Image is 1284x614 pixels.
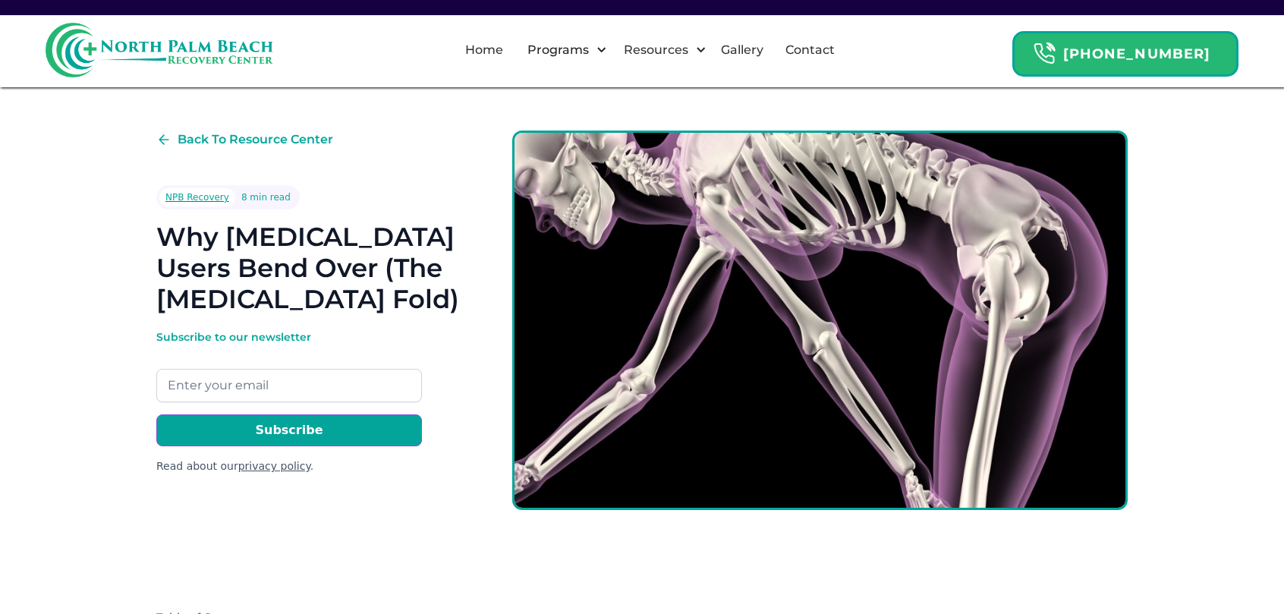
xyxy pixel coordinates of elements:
[156,222,464,314] h1: Why [MEDICAL_DATA] Users Bend Over (The [MEDICAL_DATA] Fold)
[156,414,422,446] input: Subscribe
[515,26,611,74] div: Programs
[241,190,291,205] div: 8 min read
[165,190,229,205] div: NPB Recovery
[156,329,422,474] form: Email Form
[156,458,422,474] div: Read about our .
[776,26,844,74] a: Contact
[456,26,512,74] a: Home
[1012,24,1238,77] a: Header Calendar Icons[PHONE_NUMBER]
[178,131,333,149] div: Back To Resource Center
[1033,42,1056,65] img: Header Calendar Icons
[238,460,310,472] a: privacy policy
[524,41,593,59] div: Programs
[156,131,333,149] a: Back To Resource Center
[159,188,235,206] a: NPB Recovery
[620,41,692,59] div: Resources
[611,26,710,74] div: Resources
[156,369,422,402] input: Enter your email
[1063,46,1210,62] strong: [PHONE_NUMBER]
[156,329,422,345] div: Subscribe to our newsletter
[712,26,773,74] a: Gallery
